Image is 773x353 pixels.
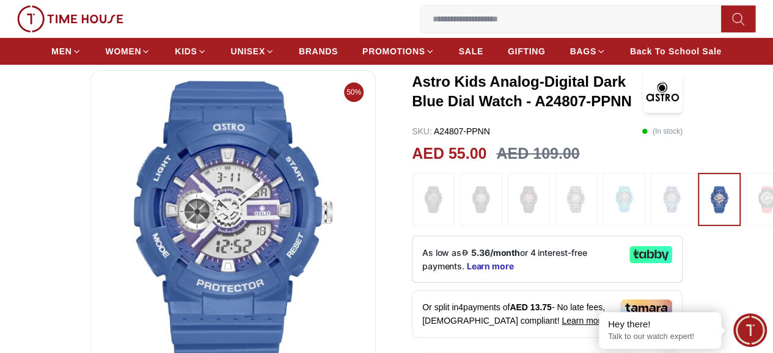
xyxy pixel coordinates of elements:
[643,70,683,113] img: Astro Kids Analog-Digital Dark Blue Dial Watch - A24807-PPNN
[561,179,592,220] img: ...
[231,40,274,62] a: UNISEX
[51,40,81,62] a: MEN
[608,332,712,342] p: Talk to our watch expert!
[459,40,483,62] a: SALE
[496,142,579,166] h3: AED 109.00
[704,179,735,220] img: ...
[412,290,683,338] div: Or split in 4 payments of - No late fees, [DEMOGRAPHIC_DATA] compliant!
[299,45,338,57] span: BRANDS
[418,179,449,220] img: ...
[508,45,546,57] span: GIFTING
[412,72,643,111] h3: Astro Kids Analog-Digital Dark Blue Dial Watch - A24807-PPNN
[17,5,123,32] img: ...
[412,126,432,136] span: SKU :
[508,40,546,62] a: GIFTING
[412,125,490,137] p: A24807-PPNN
[630,40,722,62] a: Back To School Sale
[106,45,142,57] span: WOMEN
[642,125,683,137] p: ( In stock )
[344,82,364,102] span: 50%
[570,45,596,57] span: BAGS
[362,45,425,57] span: PROMOTIONS
[570,40,605,62] a: BAGS
[620,299,672,316] img: Tamara
[510,302,551,312] span: AED 13.75
[175,40,206,62] a: KIDS
[175,45,197,57] span: KIDS
[630,45,722,57] span: Back To School Sale
[466,179,496,220] img: ...
[656,179,687,220] img: ...
[299,40,338,62] a: BRANDS
[459,45,483,57] span: SALE
[562,316,606,326] span: Learn more
[513,179,544,220] img: ...
[106,40,151,62] a: WOMEN
[231,45,265,57] span: UNISEX
[608,318,712,330] div: Hey there!
[362,40,434,62] a: PROMOTIONS
[412,142,486,166] h2: AED 55.00
[609,179,639,220] img: ...
[51,45,71,57] span: MEN
[733,313,767,347] div: Chat Widget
